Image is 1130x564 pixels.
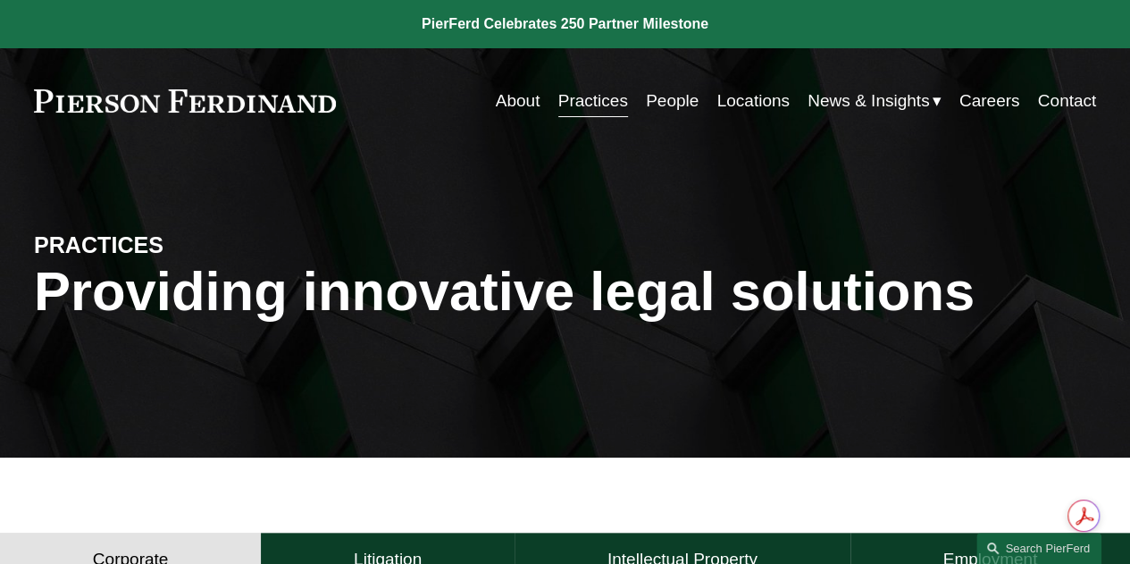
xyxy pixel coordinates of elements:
[558,84,628,118] a: Practices
[34,260,1096,323] h1: Providing innovative legal solutions
[34,231,299,260] h4: PRACTICES
[959,84,1020,118] a: Careers
[716,84,789,118] a: Locations
[646,84,699,118] a: People
[808,86,929,116] span: News & Insights
[1038,84,1097,118] a: Contact
[496,84,540,118] a: About
[808,84,941,118] a: folder dropdown
[976,533,1101,564] a: Search this site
